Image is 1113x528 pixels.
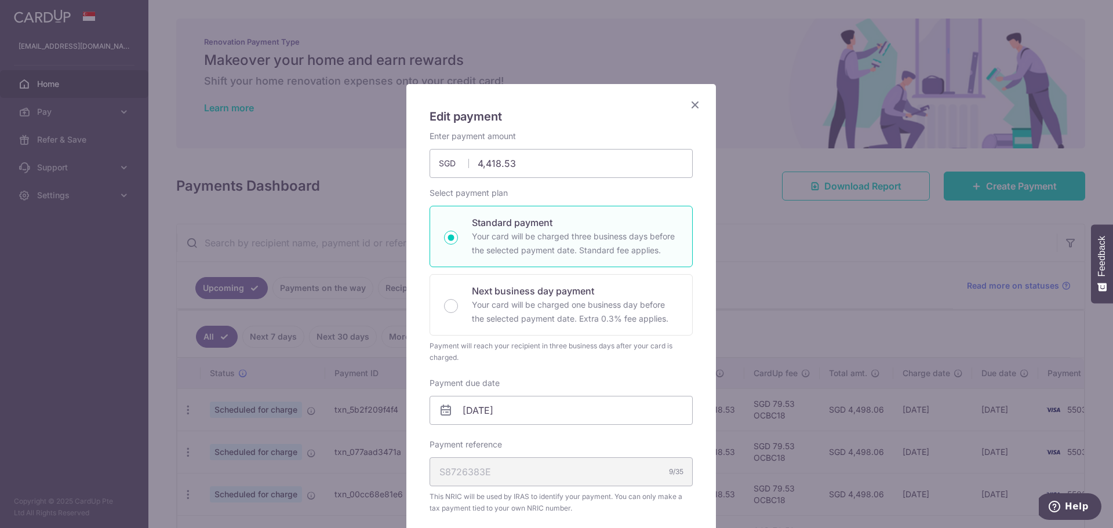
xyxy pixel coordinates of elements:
div: Payment will reach your recipient in three business days after your card is charged. [430,340,693,363]
button: Close [688,98,702,112]
span: Feedback [1097,236,1107,276]
label: Enter payment amount [430,130,516,142]
input: 0.00 [430,149,693,178]
iframe: Opens a widget where you can find more information [1039,493,1101,522]
span: This NRIC will be used by IRAS to identify your payment. You can only make a tax payment tied to ... [430,491,693,514]
label: Payment reference [430,439,502,450]
input: DD / MM / YYYY [430,396,693,425]
span: SGD [439,158,469,169]
h5: Edit payment [430,107,693,126]
button: Feedback - Show survey [1091,224,1113,303]
p: Next business day payment [472,284,678,298]
div: 9/35 [669,466,683,478]
label: Payment due date [430,377,500,389]
p: Your card will be charged one business day before the selected payment date. Extra 0.3% fee applies. [472,298,678,326]
p: Your card will be charged three business days before the selected payment date. Standard fee appl... [472,230,678,257]
label: Select payment plan [430,187,508,199]
p: Standard payment [472,216,678,230]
